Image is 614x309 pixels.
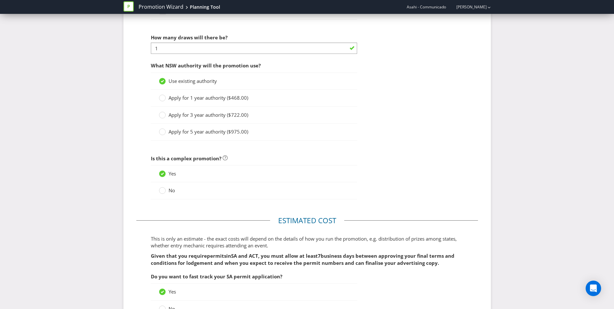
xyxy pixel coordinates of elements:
[169,170,176,177] span: Yes
[151,34,228,41] span: How many draws will there be?
[151,155,221,162] span: Is this a complex promotion?
[151,253,454,266] span: business days between approving your final terms and conditions for lodgement and when you expect...
[169,95,248,101] span: Apply for 1 year authority ($468.00)
[151,273,282,280] span: Do you want to fast track your SA permit application?
[151,62,261,69] span: What NSW authority will the promotion use?
[231,253,258,259] span: SA and ACT
[151,253,207,259] span: Given that you require
[586,281,601,296] div: Open Intercom Messenger
[169,128,248,135] span: Apply for 5 year authority ($975.00)
[139,3,183,11] a: Promotion Wizard
[258,253,318,259] span: , you must allow at least
[270,215,344,226] legend: Estimated cost
[318,253,321,259] span: 7
[207,253,226,259] span: permits
[226,253,231,259] span: in
[169,78,217,84] span: Use existing authority
[407,4,446,10] span: Asahi - Communicado
[169,288,176,295] span: Yes
[151,235,463,249] p: This is only an estimate - the exact costs will depend on the details of how you run the promotio...
[169,112,248,118] span: Apply for 3 year authority ($722.00)
[190,4,220,10] div: Planning Tool
[450,4,487,10] a: [PERSON_NAME]
[169,187,175,194] span: No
